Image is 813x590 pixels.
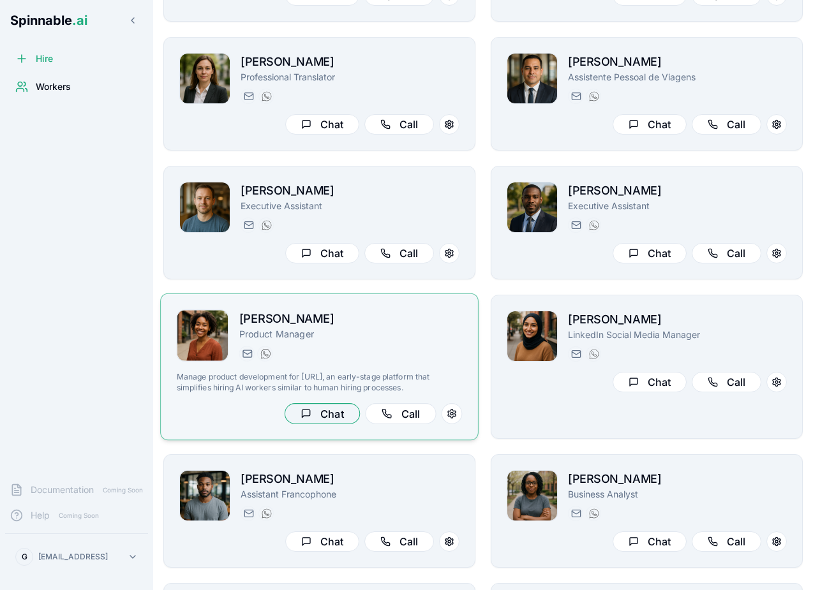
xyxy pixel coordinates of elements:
[241,218,256,233] button: Send email to john.blackwood@getspinnable.ai
[507,471,557,520] img: Isabella Martinez
[239,328,463,341] p: Product Manager
[692,531,761,552] button: Call
[568,89,583,104] button: Send email to lucas.silva@getspinnable.ai
[364,531,434,552] button: Call
[241,71,459,84] p: Professional Translator
[241,182,459,200] h2: [PERSON_NAME]
[568,328,787,341] p: LinkedIn Social Media Manager
[241,53,459,71] h2: [PERSON_NAME]
[568,470,787,488] h2: [PERSON_NAME]
[262,220,272,230] img: WhatsApp
[285,243,359,263] button: Chat
[177,372,463,393] p: Manage product development for [URL], an early-stage platform that simplifies hiring AI workers s...
[55,510,103,522] span: Coming Soon
[692,243,761,263] button: Call
[568,311,787,328] h2: [PERSON_NAME]
[99,484,147,496] span: Coming Soon
[568,346,583,362] button: Send email to elena.patterson@getspinnable.ai
[589,349,599,359] img: WhatsApp
[177,310,228,361] img: Taylor Mitchell
[586,218,601,233] button: WhatsApp
[568,488,787,501] p: Business Analyst
[692,114,761,135] button: Call
[262,508,272,519] img: WhatsApp
[285,403,360,424] button: Chat
[586,506,601,521] button: WhatsApp
[258,89,274,104] button: WhatsApp
[72,13,87,28] span: .ai
[613,372,687,392] button: Chat
[586,89,601,104] button: WhatsApp
[568,53,787,71] h2: [PERSON_NAME]
[239,309,463,328] h2: [PERSON_NAME]
[507,182,557,232] img: Mateo Andersson
[258,506,274,521] button: WhatsApp
[365,403,436,424] button: Call
[36,52,53,65] span: Hire
[241,200,459,212] p: Executive Assistant
[241,488,459,501] p: Assistant Francophone
[241,89,256,104] button: Send email to lucy.young@getspinnable.ai
[507,54,557,103] img: Dominic Singh
[31,483,94,496] span: Documentation
[285,114,359,135] button: Chat
[589,91,599,101] img: WhatsApp
[568,200,787,212] p: Executive Assistant
[613,114,687,135] button: Chat
[38,552,108,562] p: [EMAIL_ADDRESS]
[10,544,143,570] button: G[EMAIL_ADDRESS]
[568,182,787,200] h2: [PERSON_NAME]
[568,506,583,521] button: Send email to isabella.martinez@getspinnable.ai
[285,531,359,552] button: Chat
[31,509,50,522] span: Help
[180,54,230,103] img: Ingrid Gruber
[692,372,761,392] button: Call
[589,220,599,230] img: WhatsApp
[10,13,87,28] span: Spinnable
[36,80,71,93] span: Workers
[180,471,230,520] img: Maxime Dubois
[180,182,230,232] img: Julian Petrov
[364,243,434,263] button: Call
[258,218,274,233] button: WhatsApp
[568,218,583,233] button: Send email to deandre.johnson@getspinnable.ai
[22,552,27,562] span: G
[613,531,687,552] button: Chat
[586,346,601,362] button: WhatsApp
[260,348,271,358] img: WhatsApp
[257,346,272,361] button: WhatsApp
[507,311,557,361] img: Elena Patterson
[613,243,687,263] button: Chat
[262,91,272,101] img: WhatsApp
[241,506,256,521] button: Send email to maxime.dubois@getspinnable.ai
[239,346,255,361] button: Send email to taylor.mitchell@getspinnable.ai
[241,470,459,488] h2: [PERSON_NAME]
[589,508,599,519] img: WhatsApp
[364,114,434,135] button: Call
[568,71,787,84] p: Assistente Pessoal de Viagens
